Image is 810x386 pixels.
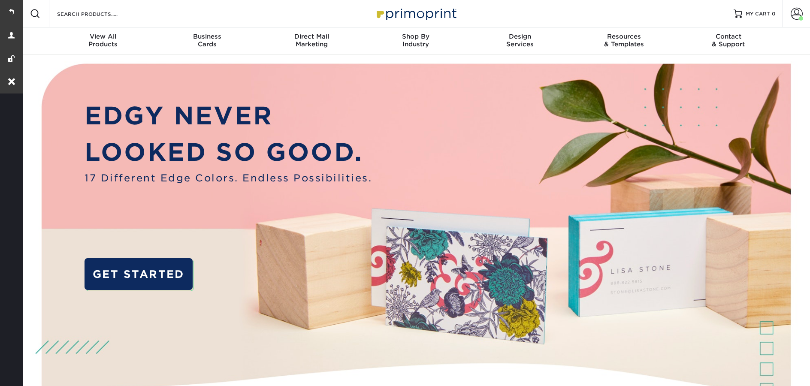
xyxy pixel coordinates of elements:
[260,27,364,55] a: Direct MailMarketing
[572,27,676,55] a: Resources& Templates
[772,11,776,17] span: 0
[155,27,260,55] a: BusinessCards
[676,33,780,48] div: & Support
[364,33,468,48] div: Industry
[85,171,372,185] span: 17 Different Edge Colors. Endless Possibilities.
[85,258,193,290] a: GET STARTED
[51,33,155,48] div: Products
[572,33,676,40] span: Resources
[155,33,260,48] div: Cards
[468,27,572,55] a: DesignServices
[572,33,676,48] div: & Templates
[373,4,459,23] img: Primoprint
[51,27,155,55] a: View AllProducts
[51,33,155,40] span: View All
[260,33,364,40] span: Direct Mail
[468,33,572,40] span: Design
[746,10,770,18] span: MY CART
[364,33,468,40] span: Shop By
[676,33,780,40] span: Contact
[85,134,372,171] p: LOOKED SO GOOD.
[676,27,780,55] a: Contact& Support
[56,9,140,19] input: SEARCH PRODUCTS.....
[155,33,260,40] span: Business
[85,98,372,134] p: EDGY NEVER
[468,33,572,48] div: Services
[364,27,468,55] a: Shop ByIndustry
[260,33,364,48] div: Marketing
